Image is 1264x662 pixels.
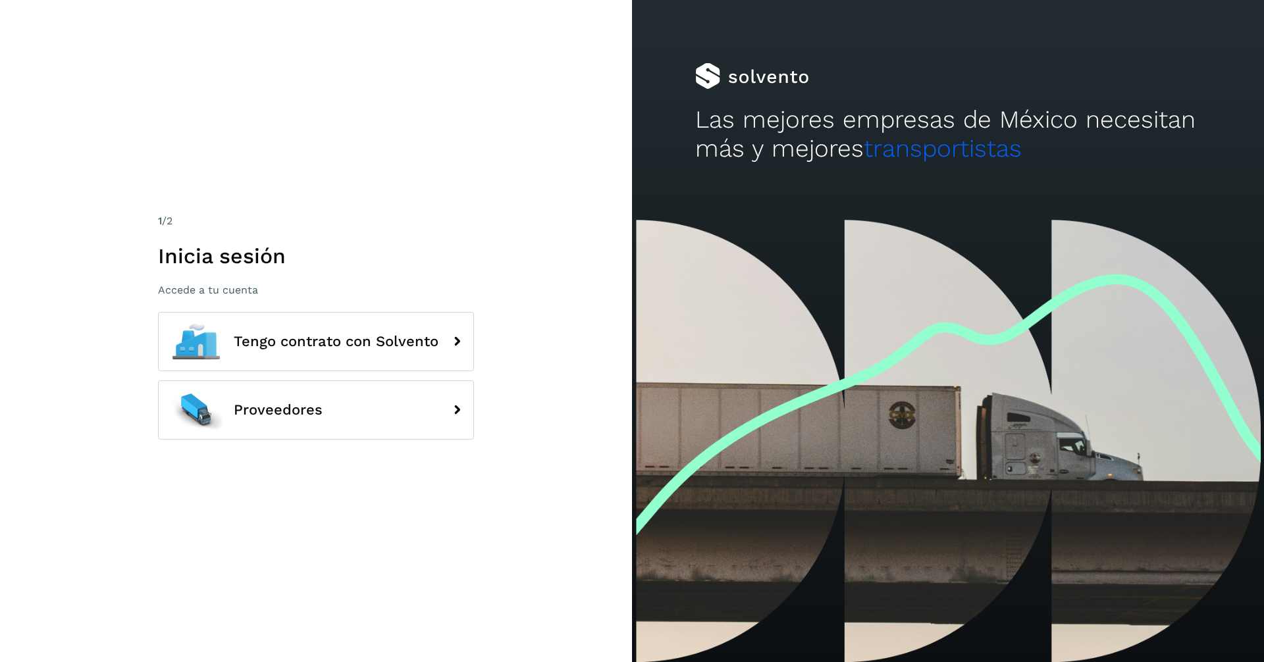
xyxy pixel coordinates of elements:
span: 1 [158,215,162,227]
h2: Las mejores empresas de México necesitan más y mejores [695,105,1201,164]
p: Accede a tu cuenta [158,284,474,296]
span: Tengo contrato con Solvento [234,334,438,349]
h1: Inicia sesión [158,243,474,268]
div: /2 [158,213,474,229]
button: Proveedores [158,380,474,440]
span: transportistas [864,134,1022,163]
button: Tengo contrato con Solvento [158,312,474,371]
span: Proveedores [234,402,323,418]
